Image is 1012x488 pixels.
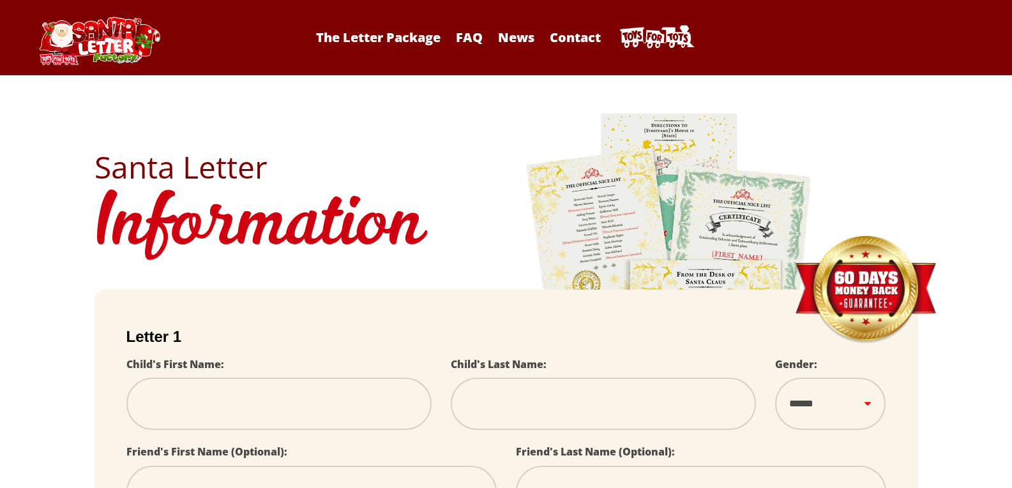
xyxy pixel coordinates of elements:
img: Santa Letter Logo [35,17,163,65]
label: Child's Last Name: [451,357,547,371]
label: Child's First Name: [126,357,224,371]
img: letters.png [525,112,813,468]
label: Friend's Last Name (Optional): [516,445,675,459]
a: The Letter Package [310,29,447,46]
h2: Santa Letter [94,152,918,182]
h2: Letter 1 [126,328,886,346]
img: Money Back Guarantee [794,235,937,344]
a: FAQ [449,29,489,46]
label: Friend's First Name (Optional): [126,445,287,459]
h1: Information [94,182,918,270]
a: News [492,29,541,46]
label: Gender: [775,357,817,371]
a: Contact [543,29,607,46]
iframe: Opens a widget where you can find more information [930,450,999,482]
